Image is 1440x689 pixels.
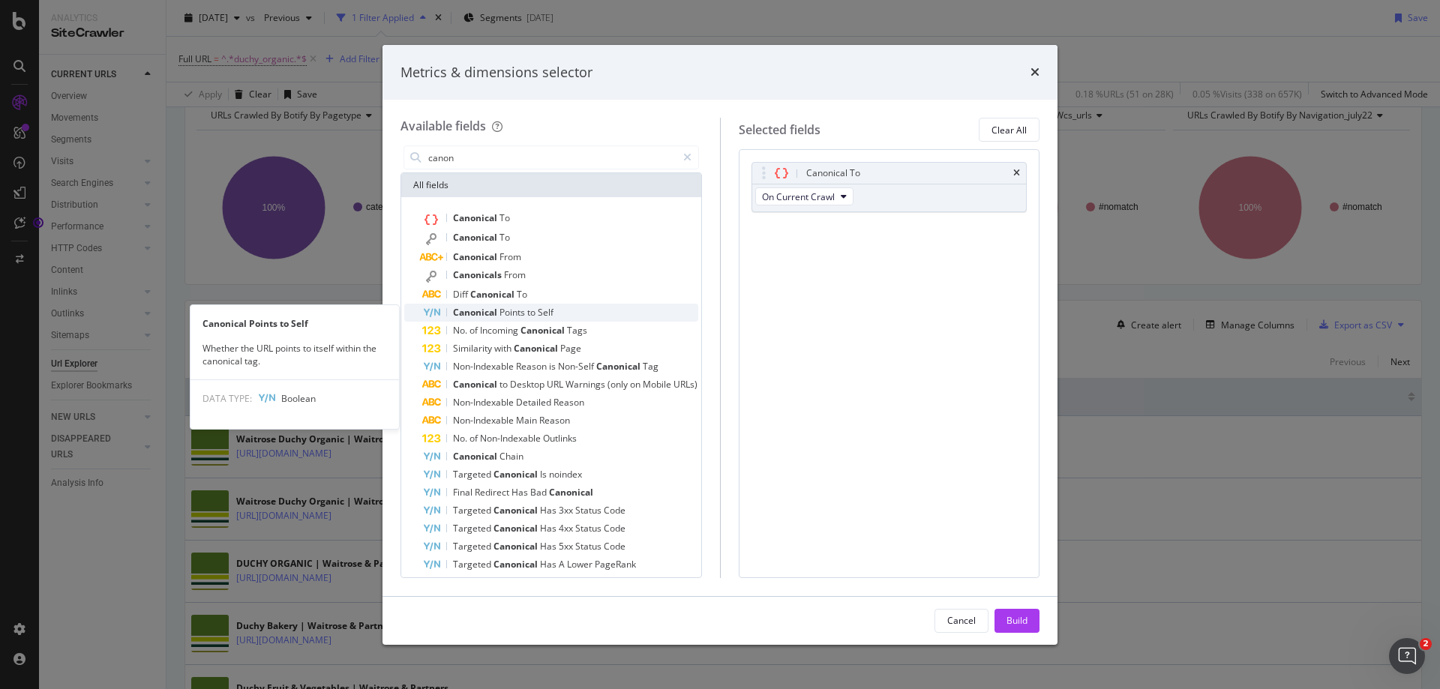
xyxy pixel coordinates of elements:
span: Canonical [493,468,540,481]
span: Targeted [453,558,493,571]
span: of [469,324,480,337]
span: On Current Crawl [762,190,835,203]
span: Status [575,522,604,535]
span: Mobile [643,378,673,391]
button: Build [994,609,1039,633]
span: No. [453,324,469,337]
span: Canonical [493,522,540,535]
div: Canonical To [806,166,860,181]
span: to [499,378,510,391]
span: Code [604,504,625,517]
span: Canonical [514,342,560,355]
span: 2 [1420,638,1432,650]
span: Has [511,486,530,499]
span: Non-Self [558,360,596,373]
span: Canonical [596,360,643,373]
button: On Current Crawl [755,187,853,205]
span: Warnings [565,378,607,391]
div: Canonical Points to Self [190,317,399,330]
span: Has [540,504,559,517]
span: Targeted [453,522,493,535]
span: Code [604,522,625,535]
span: Reason [516,360,549,373]
span: Non-Indexable [453,360,516,373]
span: Lower [567,558,595,571]
span: Final [453,486,475,499]
span: From [499,250,521,263]
span: Points [499,306,527,319]
input: Search by field name [427,146,676,169]
div: Selected fields [739,121,820,139]
span: Outlinks [543,432,577,445]
span: From [504,268,526,281]
span: Canonical [453,450,499,463]
span: Status [575,540,604,553]
span: with [494,342,514,355]
span: To [499,211,510,224]
span: Reason [553,396,584,409]
div: times [1013,169,1020,178]
span: to [527,306,538,319]
span: (only [607,378,630,391]
span: 5xx [559,540,575,553]
span: on [630,378,643,391]
span: Similarity [453,342,494,355]
span: of [469,432,480,445]
div: Build [1006,614,1027,627]
div: Cancel [947,614,976,627]
span: Has [540,558,559,571]
span: Canonical [493,504,540,517]
button: Cancel [934,609,988,633]
span: URL [547,378,565,391]
span: Canonical [453,250,499,263]
span: PageRank [595,558,636,571]
span: No. [453,432,469,445]
span: Tags [567,324,587,337]
span: Canonical [470,288,517,301]
div: Available fields [400,118,486,134]
span: Has [540,540,559,553]
span: To [499,231,510,244]
span: Non-Indexable [453,396,516,409]
span: Canonical [453,211,499,224]
span: Main [516,414,539,427]
button: Clear All [979,118,1039,142]
span: Diff [453,288,470,301]
span: Code [604,540,625,553]
iframe: Intercom live chat [1389,638,1425,674]
span: Targeted [453,540,493,553]
span: Canonical [549,486,593,499]
div: Metrics & dimensions selector [400,63,592,82]
span: is [549,360,558,373]
span: Non-Indexable [480,432,543,445]
span: Status [575,504,604,517]
div: times [1030,63,1039,82]
span: Non-Indexable [453,414,516,427]
span: Tag [643,360,658,373]
span: Self [538,306,553,319]
span: Has [540,522,559,535]
span: Canonical [520,324,567,337]
div: Clear All [991,124,1027,136]
span: Bad [530,486,549,499]
span: noindex [549,468,582,481]
div: All fields [401,173,701,197]
span: To [517,288,527,301]
div: modal [382,45,1057,645]
span: Targeted [453,504,493,517]
span: Canonical [493,558,540,571]
span: Canonicals [453,268,504,281]
span: Canonical [453,306,499,319]
span: 3xx [559,504,575,517]
span: Redirect [475,486,511,499]
span: Canonical [453,231,499,244]
span: Chain [499,450,523,463]
div: Canonical TotimesOn Current Crawl [751,162,1027,212]
span: 4xx [559,522,575,535]
span: Canonical [453,378,499,391]
span: Reason [539,414,570,427]
span: A [559,558,567,571]
span: URLs) [673,378,697,391]
span: Desktop [510,378,547,391]
div: Whether the URL points to itself within the canonical tag. [190,342,399,367]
